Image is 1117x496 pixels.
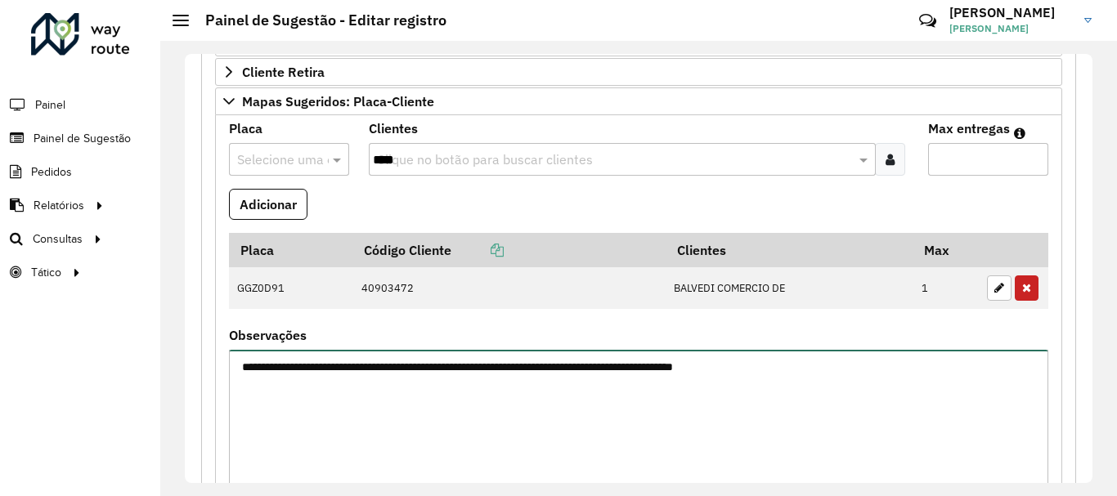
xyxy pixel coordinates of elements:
a: Copiar [451,242,504,258]
th: Max [913,233,979,267]
span: [PERSON_NAME] [949,21,1072,36]
span: Consultas [33,230,83,248]
span: Mapas Sugeridos: Placa-Cliente [242,95,434,108]
label: Max entregas [928,118,1010,138]
span: Painel [35,96,65,114]
th: Código Cliente [352,233,665,267]
td: 40903472 [352,267,665,310]
span: Painel de Sugestão [34,130,131,147]
td: BALVEDI COMERCIO DE [666,267,913,310]
span: Tático [31,264,61,281]
td: GGZ0D91 [229,267,352,310]
h3: [PERSON_NAME] [949,5,1072,20]
h2: Painel de Sugestão - Editar registro [189,11,446,29]
span: Relatórios [34,197,84,214]
td: 1 [913,267,979,310]
label: Observações [229,325,307,345]
span: Pedidos [31,163,72,181]
a: Contato Rápido [910,3,945,38]
button: Adicionar [229,189,307,220]
label: Clientes [369,118,418,138]
label: Placa [229,118,262,138]
th: Placa [229,233,352,267]
th: Clientes [666,233,913,267]
span: Cliente Retira [242,65,325,78]
a: Cliente Retira [215,58,1062,86]
em: Máximo de clientes que serão colocados na mesma rota com os clientes informados [1014,127,1025,140]
a: Mapas Sugeridos: Placa-Cliente [215,87,1062,115]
